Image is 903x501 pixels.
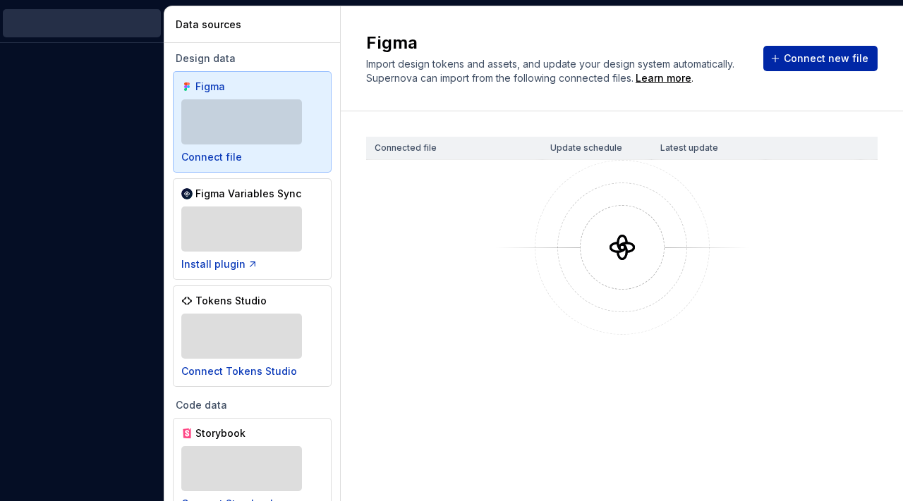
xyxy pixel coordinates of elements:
div: Code data [173,398,332,412]
div: Design data [173,51,332,66]
div: Storybook [195,426,263,440]
button: Connect file [181,150,242,164]
th: Update schedule [542,137,651,160]
a: Tokens StudioConnect Tokens Studio [173,285,332,387]
div: Figma Variables Sync [195,187,301,201]
span: Connect new file [784,51,868,66]
div: Data sources [176,18,334,32]
th: Connected file [366,137,542,160]
a: Learn more [636,71,691,85]
button: Connect new file [763,46,878,71]
button: Install plugin [181,257,258,271]
th: Latest update [652,137,765,160]
div: Tokens Studio [195,294,267,308]
button: Connect Tokens Studio [181,364,297,378]
span: Import design tokens and assets, and update your design system automatically. Supernova can impor... [366,58,737,84]
h2: Figma [366,32,746,54]
a: Figma Variables SyncInstall plugin [173,178,332,280]
div: Figma [195,80,263,94]
span: . [634,73,693,84]
a: FigmaConnect file [173,71,332,173]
